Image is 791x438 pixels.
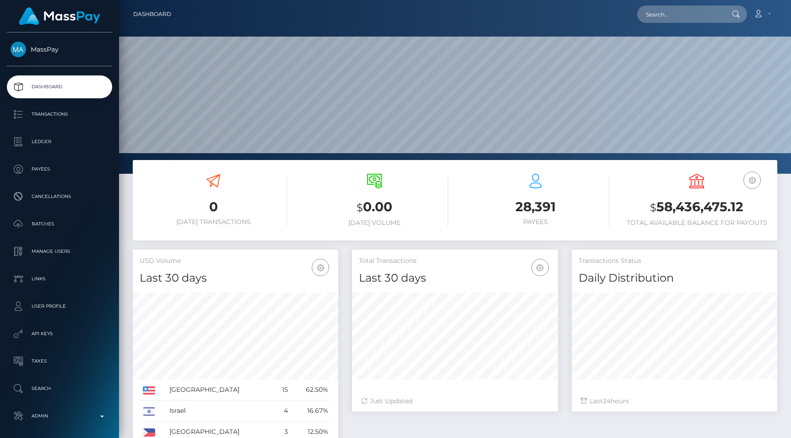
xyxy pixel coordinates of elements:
[7,130,112,153] a: Ledger
[11,42,26,57] img: MassPay
[623,198,770,217] h3: 58,436,475.12
[11,217,108,231] p: Batches
[7,405,112,427] a: Admin
[357,201,363,214] small: $
[7,377,112,400] a: Search
[650,201,656,214] small: $
[11,80,108,94] p: Dashboard
[579,256,770,266] h5: Transactions Status
[7,45,112,53] span: MassPay
[581,396,768,406] div: Last hours
[274,401,291,422] td: 4
[143,407,155,416] img: IL.png
[301,219,448,227] h6: [DATE] Volume
[623,219,770,227] h6: Total Available Balance for Payouts
[637,5,723,23] input: Search...
[361,396,548,406] div: Just Updated
[11,107,108,121] p: Transactions
[11,135,108,149] p: Ledger
[140,256,331,266] h5: USD Volume
[11,354,108,368] p: Taxes
[140,198,287,216] h3: 0
[603,397,611,405] span: 24
[7,240,112,263] a: Manage Users
[462,198,609,216] h3: 28,391
[11,409,108,423] p: Admin
[579,270,770,286] h4: Daily Distribution
[7,267,112,290] a: Links
[301,198,448,217] h3: 0.00
[11,327,108,341] p: API Keys
[7,295,112,318] a: User Profile
[291,401,332,422] td: 16.67%
[359,270,551,286] h4: Last 30 days
[462,218,609,226] h6: Payees
[291,379,332,401] td: 62.50%
[7,103,112,126] a: Transactions
[166,401,274,422] td: Israel
[11,162,108,176] p: Payees
[133,5,171,24] a: Dashboard
[11,272,108,286] p: Links
[7,350,112,373] a: Taxes
[140,270,331,286] h4: Last 30 days
[7,213,112,235] a: Batches
[274,379,291,401] td: 15
[359,256,551,266] h5: Total Transactions
[7,75,112,98] a: Dashboard
[11,382,108,395] p: Search
[11,190,108,203] p: Cancellations
[143,428,155,437] img: PH.png
[11,299,108,313] p: User Profile
[11,245,108,258] p: Manage Users
[140,218,287,226] h6: [DATE] Transactions
[166,379,274,401] td: [GEOGRAPHIC_DATA]
[19,7,100,25] img: MassPay Logo
[143,386,155,395] img: US.png
[7,158,112,181] a: Payees
[7,185,112,208] a: Cancellations
[7,322,112,345] a: API Keys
